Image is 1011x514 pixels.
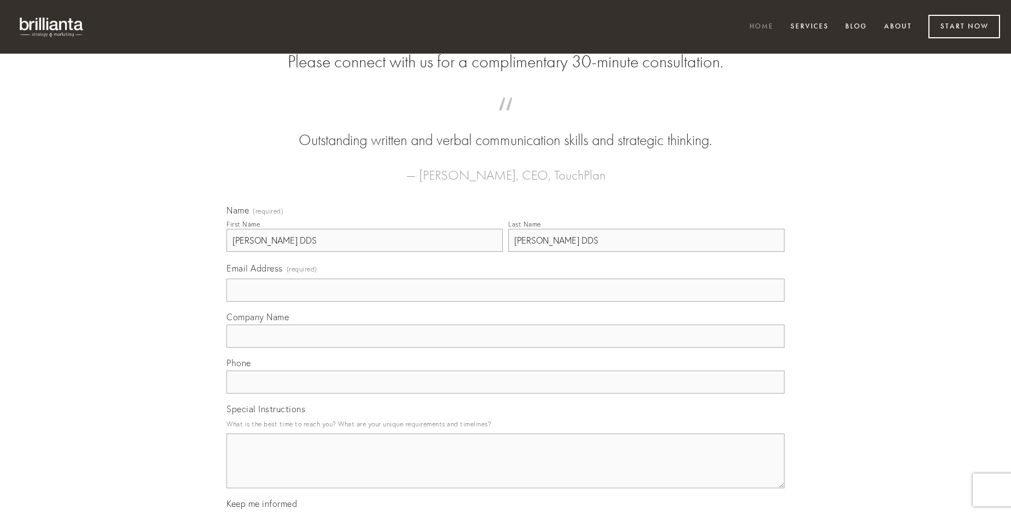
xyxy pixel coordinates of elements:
[11,11,93,43] img: brillianta - research, strategy, marketing
[253,208,283,215] span: (required)
[226,220,260,228] div: First Name
[244,108,767,130] span: “
[742,18,781,36] a: Home
[226,311,289,322] span: Company Name
[226,357,251,368] span: Phone
[838,18,874,36] a: Blog
[226,417,785,431] p: What is the best time to reach you? What are your unique requirements and timelines?
[877,18,919,36] a: About
[226,498,297,509] span: Keep me informed
[226,205,249,216] span: Name
[783,18,836,36] a: Services
[226,51,785,72] h2: Please connect with us for a complimentary 30-minute consultation.
[244,108,767,151] blockquote: Outstanding written and verbal communication skills and strategic thinking.
[508,220,541,228] div: Last Name
[226,403,305,414] span: Special Instructions
[244,151,767,186] figcaption: — [PERSON_NAME], CEO, TouchPlan
[928,15,1000,38] a: Start Now
[287,262,317,276] span: (required)
[226,263,283,274] span: Email Address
